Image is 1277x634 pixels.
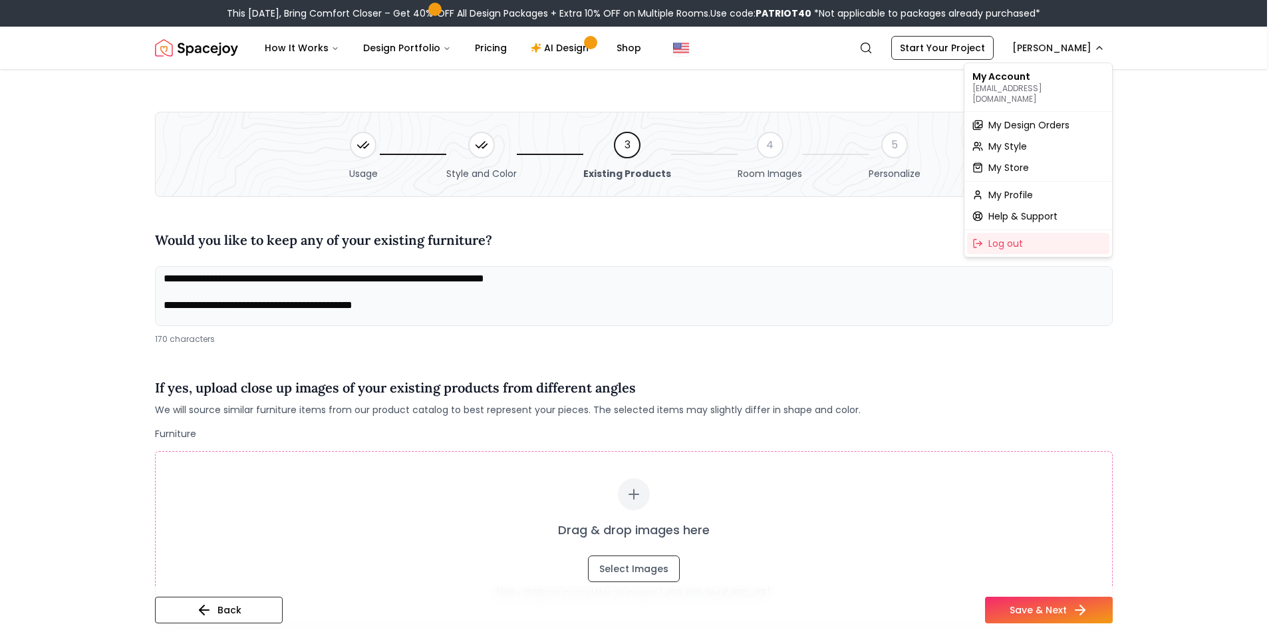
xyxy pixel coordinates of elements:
a: My Design Orders [967,114,1109,136]
div: [PERSON_NAME] [964,63,1113,257]
span: Help & Support [988,210,1058,223]
a: Help & Support [967,206,1109,227]
div: My Account [967,66,1109,108]
span: My Style [988,140,1027,153]
span: My Store [988,161,1029,174]
span: Log out [988,237,1023,250]
span: My Design Orders [988,118,1069,132]
a: My Style [967,136,1109,157]
a: My Profile [967,184,1109,206]
span: My Profile [988,188,1033,202]
a: My Store [967,157,1109,178]
p: [EMAIL_ADDRESS][DOMAIN_NAME] [972,83,1104,104]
